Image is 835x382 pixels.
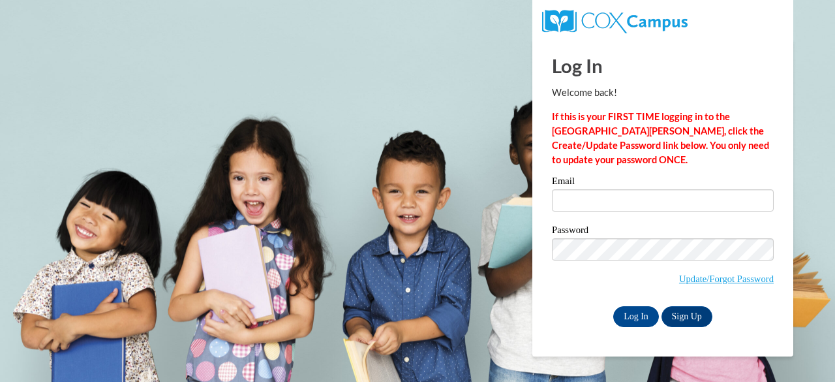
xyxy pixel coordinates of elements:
[552,225,774,238] label: Password
[542,10,688,33] img: COX Campus
[542,15,688,26] a: COX Campus
[552,111,769,165] strong: If this is your FIRST TIME logging in to the [GEOGRAPHIC_DATA][PERSON_NAME], click the Create/Upd...
[679,274,774,284] a: Update/Forgot Password
[552,86,774,100] p: Welcome back!
[661,306,712,327] a: Sign Up
[613,306,659,327] input: Log In
[552,52,774,79] h1: Log In
[552,176,774,189] label: Email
